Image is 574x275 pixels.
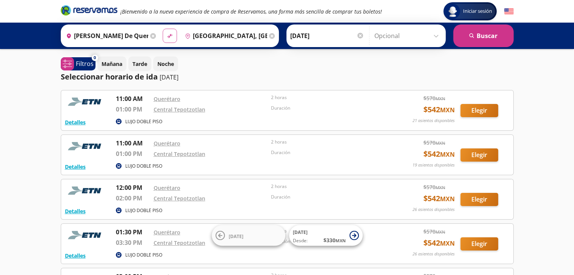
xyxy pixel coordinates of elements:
[61,5,117,16] i: Brand Logo
[423,104,455,115] span: $ 542
[374,26,442,45] input: Opcional
[65,207,86,215] button: Detalles
[440,239,455,247] small: MXN
[436,140,445,146] small: MXN
[65,94,106,109] img: RESERVAMOS
[436,229,445,235] small: MXN
[125,207,162,214] p: LUJO DOBLE PISO
[154,184,180,191] a: Querétaro
[154,106,205,113] a: Central Tepotzotlan
[154,95,180,102] a: Querétaro
[61,57,95,70] button: 0Filtros
[423,228,445,235] span: $ 570
[423,183,445,191] span: $ 570
[154,140,180,147] a: Querétaro
[154,195,205,202] a: Central Tepotzotlan
[154,229,180,236] a: Querétaro
[65,228,106,243] img: RESERVAMOS
[423,139,445,147] span: $ 570
[116,238,150,247] p: 03:30 PM
[116,105,150,114] p: 01:00 PM
[65,163,86,171] button: Detalles
[423,94,445,102] span: $ 570
[102,60,122,68] p: Mañana
[271,94,385,101] p: 2 horas
[271,149,385,156] p: Duración
[116,194,150,203] p: 02:00 PM
[440,106,455,114] small: MXN
[65,252,86,260] button: Detalles
[65,118,86,126] button: Detalles
[440,150,455,159] small: MXN
[154,239,205,246] a: Central Tepotzotlan
[61,5,117,18] a: Brand Logo
[125,163,162,170] p: LUJO DOBLE PISO
[154,150,205,157] a: Central Tepotzotlan
[436,185,445,190] small: MXN
[132,60,147,68] p: Tarde
[460,237,498,251] button: Elegir
[460,148,498,162] button: Elegir
[61,71,158,82] p: Seleccionar horario de ida
[160,73,179,82] p: [DATE]
[229,233,243,239] span: [DATE]
[460,8,495,15] span: Iniciar sesión
[94,55,96,61] span: 0
[412,162,455,168] p: 19 asientos disponibles
[412,206,455,213] p: 26 asientos disponibles
[504,7,514,16] button: English
[423,237,455,249] span: $ 542
[289,225,363,246] button: [DATE]Desde:$330MXN
[460,193,498,206] button: Elegir
[120,8,382,15] em: ¡Bienvenido a la nueva experiencia de compra de Reservamos, una forma más sencilla de comprar tus...
[116,183,150,192] p: 12:00 PM
[128,57,151,71] button: Tarde
[125,252,162,258] p: LUJO DOBLE PISO
[116,228,150,237] p: 01:30 PM
[271,139,385,145] p: 2 horas
[116,94,150,103] p: 11:00 AM
[65,183,106,198] img: RESERVAMOS
[335,238,346,243] small: MXN
[271,183,385,190] p: 2 horas
[157,60,174,68] p: Noche
[436,96,445,101] small: MXN
[153,57,178,71] button: Noche
[453,24,514,47] button: Buscar
[125,118,162,125] p: LUJO DOBLE PISO
[182,26,267,45] input: Buscar Destino
[423,193,455,204] span: $ 542
[116,139,150,148] p: 11:00 AM
[323,236,346,244] span: $ 330
[290,26,364,45] input: Elegir Fecha
[65,139,106,154] img: RESERVAMOS
[293,229,308,235] span: [DATE]
[460,104,498,117] button: Elegir
[412,118,455,124] p: 21 asientos disponibles
[63,26,148,45] input: Buscar Origen
[212,225,285,246] button: [DATE]
[116,149,150,158] p: 01:00 PM
[271,194,385,200] p: Duración
[271,105,385,112] p: Duración
[423,148,455,160] span: $ 542
[293,237,308,244] span: Desde:
[97,57,126,71] button: Mañana
[440,195,455,203] small: MXN
[76,59,94,68] p: Filtros
[412,251,455,257] p: 26 asientos disponibles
